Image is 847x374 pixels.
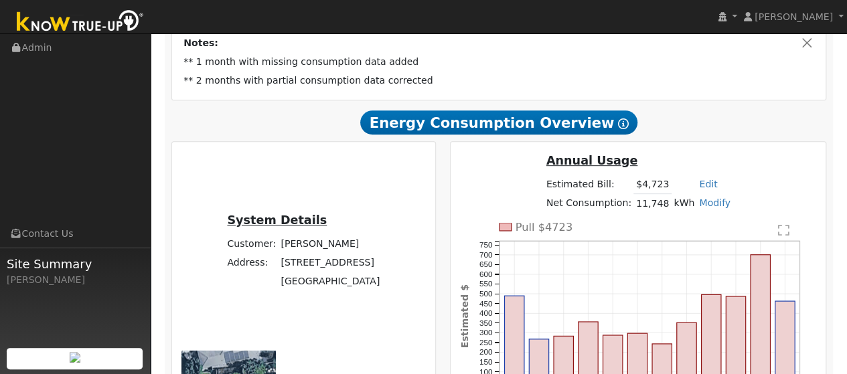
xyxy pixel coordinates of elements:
[479,318,493,327] text: 350
[479,357,493,367] text: 150
[7,273,143,287] div: [PERSON_NAME]
[546,154,637,167] u: Annual Usage
[7,255,143,273] span: Site Summary
[279,272,382,291] td: [GEOGRAPHIC_DATA]
[479,308,493,318] text: 400
[181,71,817,90] td: ** 2 months with partial consumption data corrected
[479,269,493,278] text: 600
[617,118,628,129] i: Show Help
[181,52,817,71] td: ** 1 month with missing consumption data added
[672,194,697,213] td: kWh
[779,223,791,236] text: 
[479,250,493,259] text: 700
[544,194,633,213] td: Net Consumption:
[755,11,833,22] span: [PERSON_NAME]
[479,328,493,337] text: 300
[800,36,814,50] button: Close
[544,175,633,194] td: Estimated Bill:
[183,37,218,48] strong: Notes:
[479,260,493,269] text: 650
[479,240,493,250] text: 750
[633,175,671,194] td: $4,723
[279,254,382,272] td: [STREET_ADDRESS]
[279,234,382,253] td: [PERSON_NAME]
[225,254,279,272] td: Address:
[479,338,493,347] text: 250
[227,213,327,227] u: System Details
[479,279,493,288] text: 550
[699,179,717,189] a: Edit
[479,347,493,357] text: 200
[225,234,279,253] td: Customer:
[70,352,80,363] img: retrieve
[479,289,493,298] text: 500
[459,284,470,348] text: Estimated $
[699,197,730,208] a: Modify
[479,298,493,308] text: 450
[10,7,151,37] img: Know True-Up
[360,110,637,134] span: Energy Consumption Overview
[516,220,573,233] text: Pull $4723
[633,194,671,213] td: 11,748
